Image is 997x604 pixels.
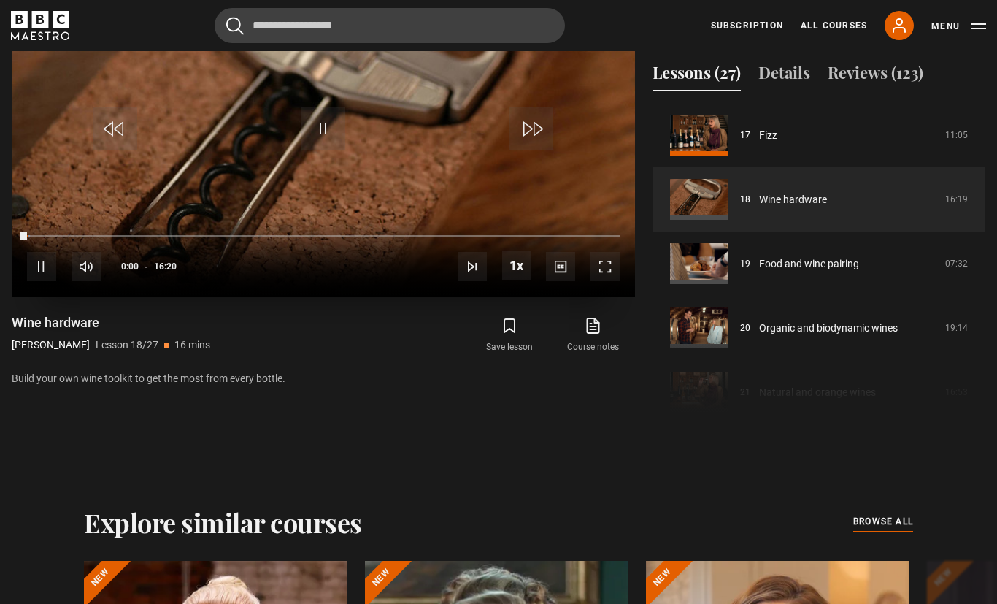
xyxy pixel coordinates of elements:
button: Details [758,61,810,91]
a: browse all [853,514,913,530]
a: Food and wine pairing [759,256,859,272]
a: Fizz [759,128,777,143]
span: - [145,261,148,272]
h1: Wine hardware [12,314,210,332]
input: Search [215,8,565,43]
span: browse all [853,514,913,529]
button: Playback Rate [502,251,531,280]
p: Build your own wine toolkit to get the most from every bottle. [12,371,635,386]
a: All Courses [801,19,867,32]
a: Wine hardware [759,192,827,207]
button: Reviews (123) [828,61,923,91]
p: [PERSON_NAME] [12,337,90,353]
button: Captions [546,252,575,281]
a: Subscription [711,19,783,32]
p: Lesson 18/27 [96,337,158,353]
button: Submit the search query [226,17,244,35]
h2: Explore similar courses [84,507,362,538]
button: Lessons (27) [653,61,741,91]
button: Fullscreen [590,252,620,281]
svg: BBC Maestro [11,11,69,40]
button: Mute [72,252,101,281]
p: 16 mins [174,337,210,353]
a: Course notes [552,314,635,356]
button: Save lesson [468,314,551,356]
button: Pause [27,252,56,281]
span: 16:20 [154,253,177,280]
a: Organic and biodynamic wines [759,321,898,336]
button: Next Lesson [458,252,487,281]
div: Progress Bar [27,235,620,238]
span: 0:00 [121,253,139,280]
button: Toggle navigation [931,19,986,34]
